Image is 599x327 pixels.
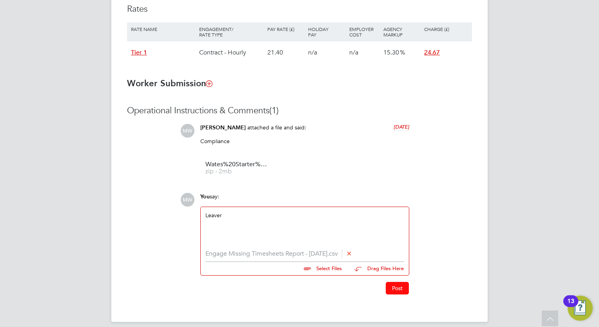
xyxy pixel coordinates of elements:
span: 15.30 [383,49,399,56]
span: attached a file and said: [247,124,306,131]
div: 21.40 [265,41,306,64]
div: Pay Rate (£) [265,22,306,36]
div: say: [200,193,409,207]
span: MW [181,124,194,138]
div: Employer Cost [347,22,381,41]
span: You [200,193,210,200]
h3: Rates [127,4,472,15]
div: Holiday Pay [306,22,347,41]
li: Engage Missing Timesheets Report - [DATE].csv [205,250,404,258]
div: Engagement/ Rate Type [197,22,265,41]
div: Agency Markup [381,22,422,41]
span: MW [181,193,194,207]
div: Rate Name [129,22,197,36]
span: n/a [349,49,358,56]
span: n/a [308,49,317,56]
a: Wates%20Starter%20Pack%20%E2%80%93%20Certificate%20of%20Compliance%20(COC)%20%20-%20D'[PERSON_NAM... [205,162,268,174]
b: Worker Submission [127,78,212,89]
span: Wates%20Starter%20Pack%20%E2%80%93%20Certificate%20of%20Compliance%20(COC)%20%20-%20D'[PERSON_NAM... [205,162,268,167]
span: 24.67 [424,49,440,56]
div: Leaver [205,212,404,245]
span: [PERSON_NAME] [200,124,246,131]
button: Open Resource Center, 13 new notifications [568,296,593,321]
span: Tier 1 [131,49,147,56]
div: Contract - Hourly [197,41,265,64]
span: [DATE] [394,124,409,130]
div: 13 [567,301,574,311]
button: Post [386,282,409,294]
span: (1) [269,105,279,116]
h3: Operational Instructions & Comments [127,105,472,116]
p: Compliance [200,138,409,145]
span: zip - 2mb [205,169,268,174]
div: Charge (£) [422,22,470,36]
button: Drag Files Here [348,261,404,277]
